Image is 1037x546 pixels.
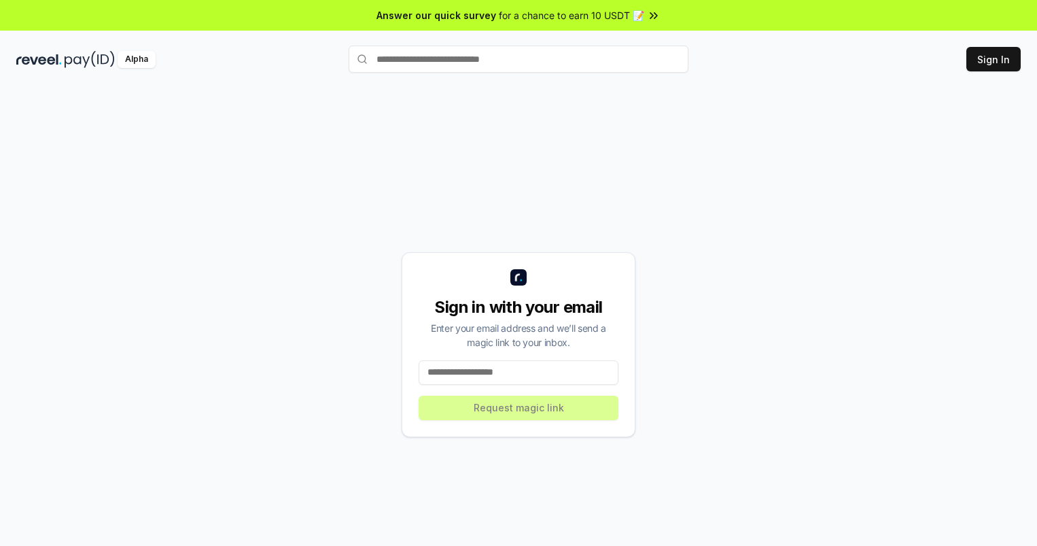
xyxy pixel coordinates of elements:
div: Enter your email address and we’ll send a magic link to your inbox. [419,321,618,349]
button: Sign In [966,47,1021,71]
img: logo_small [510,269,527,286]
div: Alpha [118,51,156,68]
div: Sign in with your email [419,296,618,318]
span: for a chance to earn 10 USDT 📝 [499,8,644,22]
span: Answer our quick survey [376,8,496,22]
img: reveel_dark [16,51,62,68]
img: pay_id [65,51,115,68]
